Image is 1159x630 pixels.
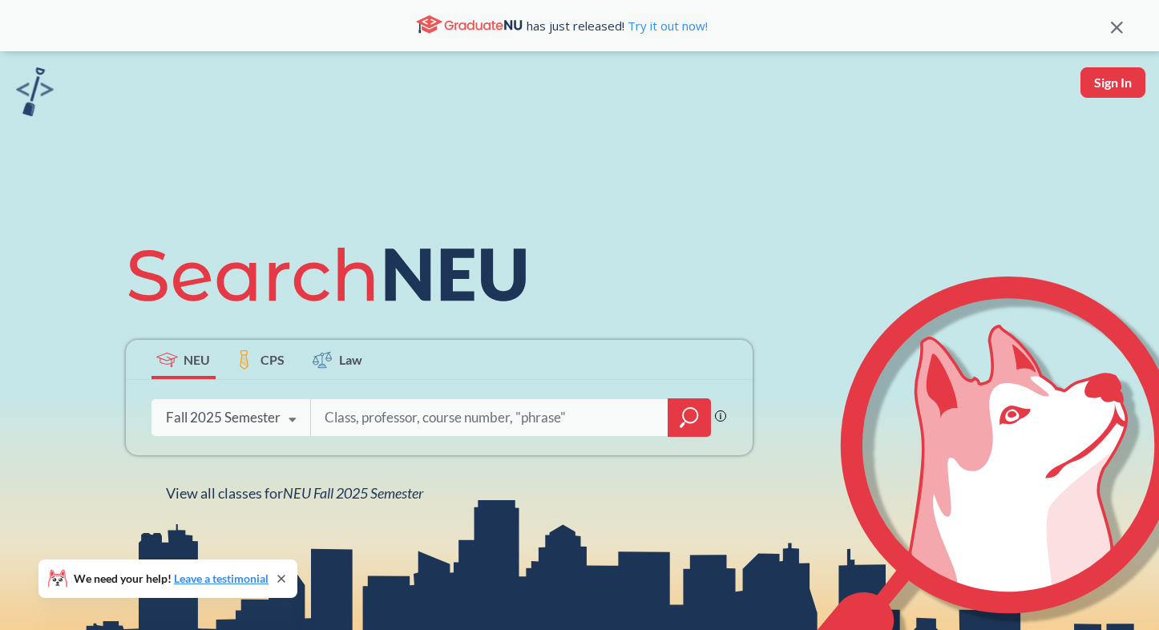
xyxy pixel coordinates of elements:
div: magnifying glass [668,398,711,437]
a: Try it out now! [624,18,708,34]
span: CPS [260,350,285,369]
span: View all classes for [166,484,423,502]
img: sandbox logo [16,67,54,116]
span: NEU [184,350,210,369]
div: Fall 2025 Semester [166,409,281,426]
a: Leave a testimonial [174,571,269,585]
span: We need your help! [74,573,269,584]
a: sandbox logo [16,67,54,121]
span: Law [339,350,362,369]
span: NEU Fall 2025 Semester [283,484,423,502]
span: has just released! [527,17,708,34]
input: Class, professor, course number, "phrase" [323,401,656,434]
button: Sign In [1080,67,1145,98]
svg: magnifying glass [680,406,699,429]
